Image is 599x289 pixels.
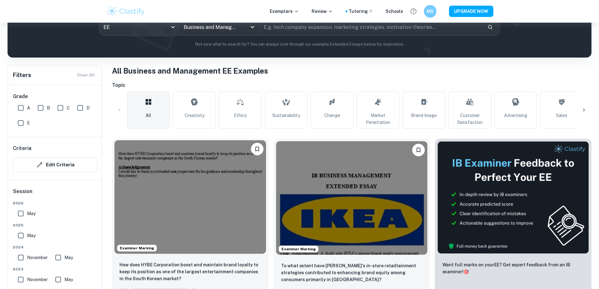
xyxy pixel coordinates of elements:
img: Business and Management EE example thumbnail: To what extent have IKEA's in-store reta [276,141,428,255]
p: Review [312,8,333,15]
p: Want full marks on your EE ? Get expert feedback from an IB examiner! [442,261,584,275]
h6: Topic [112,81,591,89]
img: Clastify logo [106,5,146,18]
span: C [67,104,70,111]
span: Customer Satisfaction [451,112,488,126]
span: All [146,112,151,119]
span: May [27,232,36,239]
button: Edit Criteria [13,157,97,172]
span: B [47,104,50,111]
button: UPGRADE NOW [449,6,493,17]
span: Advertising [504,112,527,119]
button: Help and Feedback [408,6,419,17]
button: Search [485,22,496,32]
span: 2024 [13,244,97,250]
span: May [64,276,73,283]
h6: Grade [13,93,97,100]
span: 2026 [13,200,97,206]
h6: Criteria [13,145,31,152]
span: May [64,254,73,261]
h6: Session [13,188,97,200]
span: 2025 [13,222,97,228]
span: November [27,276,48,283]
div: EE [99,18,179,36]
span: Brand Image [411,112,437,119]
p: How does HYBE Corporation boost and maintain brand loyalty to keep its position as one of the lar... [119,261,261,282]
button: Bookmark [251,143,263,155]
h6: Filters [13,71,31,80]
button: Bookmark [412,144,425,156]
span: May [27,210,36,217]
p: Not sure what to search for? You can always look through our example Extended Essays below for in... [13,41,586,47]
p: Exemplars [270,8,299,15]
a: Schools [385,8,403,15]
span: E [27,119,30,126]
span: Sales [556,112,567,119]
span: Sustainability [272,112,300,119]
span: A [27,104,30,111]
span: 2023 [13,266,97,272]
span: Creativity [185,112,204,119]
button: Open [248,23,257,31]
span: 🎯 [463,269,469,274]
span: Examiner Marking [117,245,157,251]
span: D [86,104,90,111]
h6: MS [426,8,434,15]
h1: All Business and Management EE Examples [112,65,591,76]
button: MS [424,5,436,18]
img: Business and Management EE example thumbnail: How does HYBE Corporation boost and main [114,140,266,254]
p: To what extent have IKEA's in-store retailtainment strategies contributed to enhancing brand equi... [281,262,423,283]
a: Tutoring [349,8,373,15]
span: Ethics [234,112,247,119]
span: Market Penetration [359,112,397,126]
input: E.g. tech company expansion, marketing strategies, motivation theories... [259,18,482,36]
span: November [27,254,48,261]
img: Thumbnail [437,141,589,254]
span: Change [324,112,340,119]
span: Examiner Marking [279,246,318,252]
